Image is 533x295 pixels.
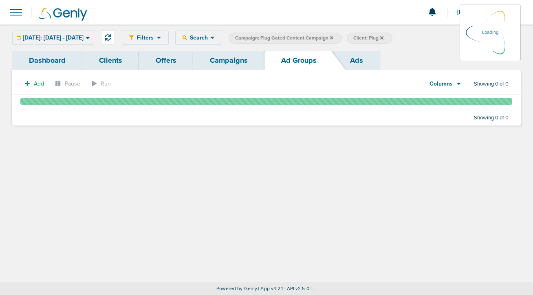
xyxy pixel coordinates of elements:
[482,28,498,37] p: Loading
[20,78,48,90] button: Add
[353,35,383,42] span: Client: Plug
[82,51,139,70] a: Clients
[474,114,509,121] span: Showing 0 of 0
[264,51,333,70] a: Ad Groups
[139,51,193,70] a: Offers
[193,51,264,70] a: Campaigns
[235,35,333,42] span: Campaign: Plug Gated Content Campaign
[34,80,44,87] span: Add
[39,8,87,21] img: Genly
[457,9,508,15] span: [PERSON_NAME]
[258,286,283,291] span: | App v4.2.1
[333,51,380,70] a: Ads
[311,286,317,291] span: | ...
[474,81,509,88] span: Showing 0 of 0
[12,51,82,70] a: Dashboard
[284,286,309,291] span: | API v2.5.0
